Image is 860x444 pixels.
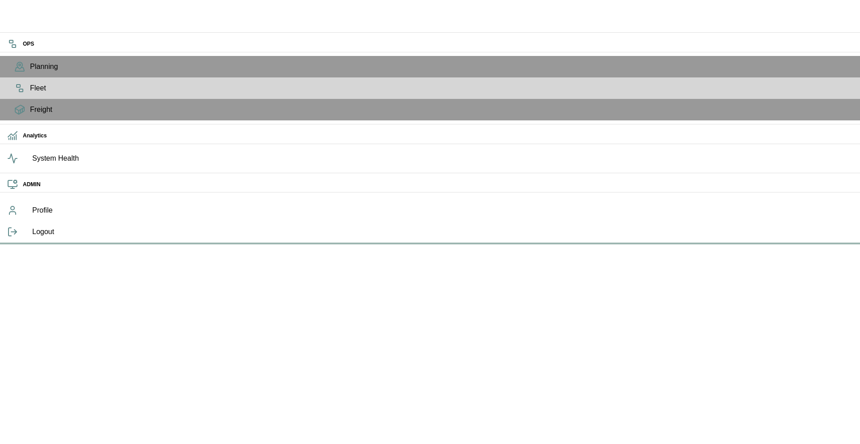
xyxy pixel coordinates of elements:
span: Fleet [30,83,853,94]
span: Profile [32,205,853,216]
span: Freight [30,104,853,115]
h6: OPS [23,40,853,48]
span: Planning [30,61,853,72]
h6: ADMIN [23,180,853,189]
span: Logout [32,226,853,237]
span: System Health [32,153,853,164]
h6: Analytics [23,132,853,140]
